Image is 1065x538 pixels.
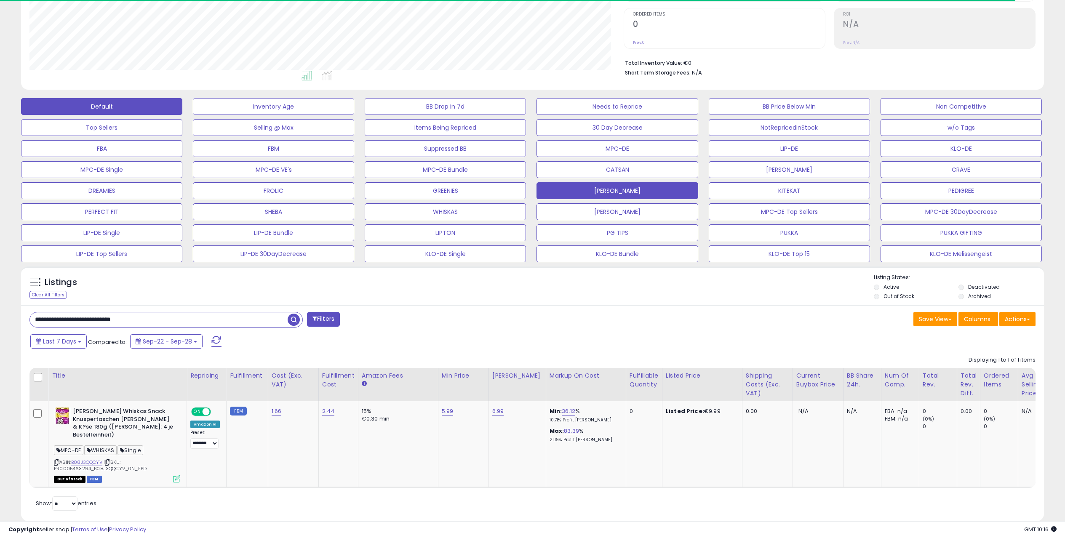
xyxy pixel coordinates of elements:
button: GREENIES [365,182,526,199]
button: KITEKAT [709,182,870,199]
button: MPC-DE [537,140,698,157]
a: B08J3QQCYV [71,459,102,466]
a: 2.44 [322,407,335,415]
a: 6.99 [492,407,504,415]
button: LIP-DE Bundle [193,224,354,241]
div: N/A [847,407,875,415]
i: Click to copy [54,460,59,465]
button: BB Price Below Min [709,98,870,115]
button: Selling @ Max [193,119,354,136]
label: Active [883,283,899,290]
span: Single [117,445,143,455]
a: 36.12 [562,407,575,415]
button: Suppressed BB [365,140,526,157]
div: Cost (Exc. VAT) [272,371,315,389]
button: LIP-DE Top Sellers [21,245,182,262]
button: BB Drop in 7d [365,98,526,115]
button: Top Sellers [21,119,182,136]
div: N/A [1022,407,1049,415]
b: Min: [550,407,562,415]
div: Shipping Costs (Exc. VAT) [746,371,789,398]
span: Compared to: [88,338,127,346]
a: 83.39 [564,427,579,435]
button: [PERSON_NAME] [709,161,870,178]
button: 30 Day Decrease [537,119,698,136]
span: Last 7 Days [43,337,76,346]
div: Fulfillment [230,371,264,380]
div: 15% [362,407,432,415]
button: [PERSON_NAME] [537,203,698,220]
button: PUKKA [709,224,870,241]
a: Privacy Policy [109,525,146,533]
div: 0 [984,423,1018,430]
div: Fulfillment Cost [322,371,355,389]
h2: N/A [843,19,1035,31]
span: Columns [964,315,990,323]
div: Num of Comp. [885,371,916,389]
div: 0.00 [961,407,974,415]
label: Deactivated [968,283,1000,290]
button: Items Being Repriced [365,119,526,136]
b: Total Inventory Value: [625,59,682,67]
div: 0 [984,407,1018,415]
button: MPC-DE 30DayDecrease [881,203,1042,220]
button: LIP-DE 30DayDecrease [193,245,354,262]
button: LIP-DE Single [21,224,182,241]
th: The percentage added to the cost of goods (COGS) that forms the calculator for Min & Max prices. [546,368,626,401]
button: CATSAN [537,161,698,178]
div: Fulfillable Quantity [630,371,659,389]
div: Current Buybox Price [796,371,840,389]
b: Listed Price: [666,407,704,415]
button: PERFECT FIT [21,203,182,220]
small: (0%) [984,415,996,422]
button: KLO-DE [881,140,1042,157]
div: Displaying 1 to 1 of 1 items [969,356,1036,364]
button: [PERSON_NAME] [537,182,698,199]
b: Max: [550,427,564,435]
p: Listing States: [874,274,1044,282]
span: ON [192,408,203,415]
small: Prev: 0 [633,40,645,45]
span: Sep-22 - Sep-28 [143,337,192,346]
div: 0 [923,407,957,415]
span: All listings that are currently out of stock and unavailable for purchase on Amazon [54,476,85,483]
button: PEDIGREE [881,182,1042,199]
div: Preset: [190,430,220,449]
div: % [550,427,619,443]
div: FBA: n/a [885,407,913,415]
button: Sep-22 - Sep-28 [130,334,203,349]
button: KLO-DE Melissengeist [881,245,1042,262]
a: 1.66 [272,407,282,415]
button: DREAMIES [21,182,182,199]
label: Archived [968,293,991,300]
div: Markup on Cost [550,371,622,380]
span: WHISKAS [84,445,117,455]
button: MPC-DE VE's [193,161,354,178]
div: % [550,407,619,423]
button: Save View [913,312,957,326]
button: MPC-DE Single [21,161,182,178]
h5: Listings [45,277,77,288]
i: Click to copy [105,460,110,465]
div: 0 [630,407,656,415]
b: Short Term Storage Fees: [625,69,691,76]
img: 51ki49jJ5tL._SL40_.jpg [54,407,71,424]
button: CRAVE [881,161,1042,178]
span: ROI [843,12,1035,17]
span: OFF [210,408,223,415]
div: €9.99 [666,407,736,415]
button: LIP-DE [709,140,870,157]
label: Out of Stock [883,293,914,300]
div: Repricing [190,371,223,380]
button: Columns [958,312,998,326]
b: [PERSON_NAME] Whiskas Snack Knuspertaschen [PERSON_NAME] & K?se 180g ([PERSON_NAME]: 4 je Bestell... [73,407,175,441]
a: Terms of Use [72,525,108,533]
div: Total Rev. [923,371,953,389]
span: 2025-10-6 10:16 GMT [1024,525,1057,533]
span: N/A [798,407,809,415]
span: N/A [692,69,702,77]
button: FBM [193,140,354,157]
a: 5.99 [442,407,454,415]
button: FBA [21,140,182,157]
button: PG TIPS [537,224,698,241]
